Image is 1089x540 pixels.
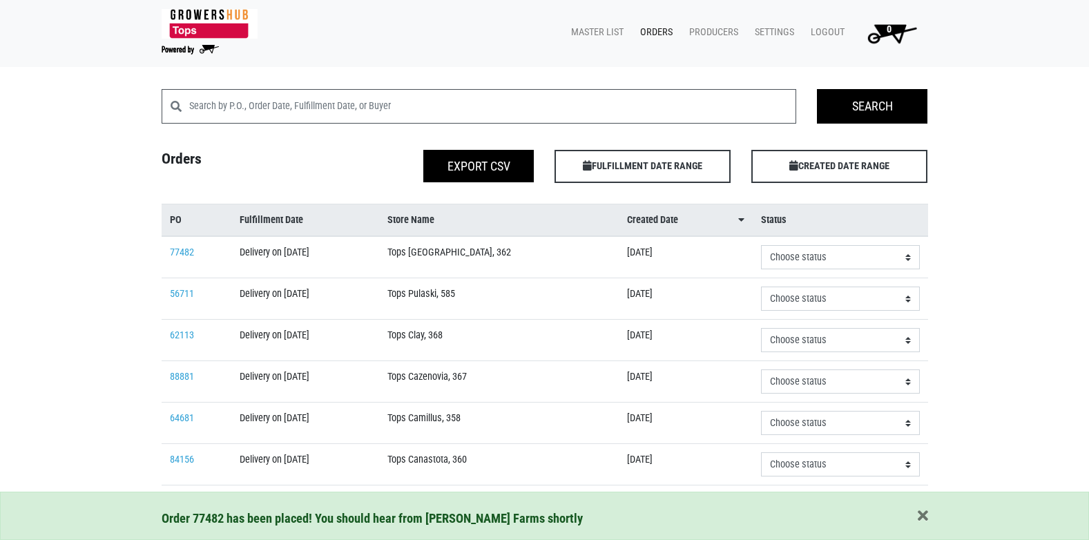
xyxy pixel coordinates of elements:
a: 62113 [170,329,194,341]
img: Cart [861,19,923,47]
a: Status [761,213,920,228]
input: Search [817,89,927,124]
td: Delivery on [DATE] [231,320,379,361]
td: [DATE] [619,278,753,320]
a: 64681 [170,412,194,424]
td: Tops Cazenovia, 367 [379,361,619,403]
img: 279edf242af8f9d49a69d9d2afa010fb.png [162,9,258,39]
span: FULFILLMENT DATE RANGE [555,150,731,183]
span: 0 [887,23,892,35]
td: Delivery on [DATE] [231,444,379,485]
a: Store Name [387,213,611,228]
a: 56711 [170,288,194,300]
a: Logout [800,19,850,46]
td: [DATE] [619,236,753,278]
td: [DATE] [619,320,753,361]
span: CREATED DATE RANGE [751,150,927,183]
a: Settings [744,19,800,46]
span: PO [170,213,182,228]
td: Delivery on [DATE] [231,403,379,444]
td: [DATE] [619,485,753,527]
td: Tops [GEOGRAPHIC_DATA], 362 [379,236,619,278]
img: Powered by Big Wheelbarrow [162,45,219,55]
span: Fulfillment Date [240,213,303,228]
td: [DATE] [619,444,753,485]
td: [DATE] [619,361,753,403]
a: 77482 [170,247,194,258]
div: Order 77482 has been placed! You should hear from [PERSON_NAME] Farms shortly [162,509,928,528]
td: Delivery on [DATE] [231,361,379,403]
td: Delivery on [DATE] [231,278,379,320]
td: Tops Camillus, 358 [379,403,619,444]
td: Tops Clay, 368 [379,320,619,361]
input: Search by P.O., Order Date, Fulfillment Date, or Buyer [189,89,797,124]
button: Export CSV [423,150,534,182]
td: Delivery on [DATE] [231,485,379,527]
td: Tops Pulaski, 585 [379,278,619,320]
td: Delivery on [DATE] [231,236,379,278]
a: 0 [850,19,928,47]
a: 84156 [170,454,194,465]
span: Status [761,213,787,228]
span: Store Name [387,213,434,228]
a: Orders [629,19,678,46]
a: Fulfillment Date [240,213,371,228]
a: Producers [678,19,744,46]
a: Created Date [627,213,744,228]
a: PO [170,213,223,228]
h4: Orders [151,150,348,177]
a: Master List [560,19,629,46]
td: Tops Chittenango, 359 [379,485,619,527]
a: 88881 [170,371,194,383]
td: [DATE] [619,403,753,444]
span: Created Date [627,213,678,228]
td: Tops Canastota, 360 [379,444,619,485]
